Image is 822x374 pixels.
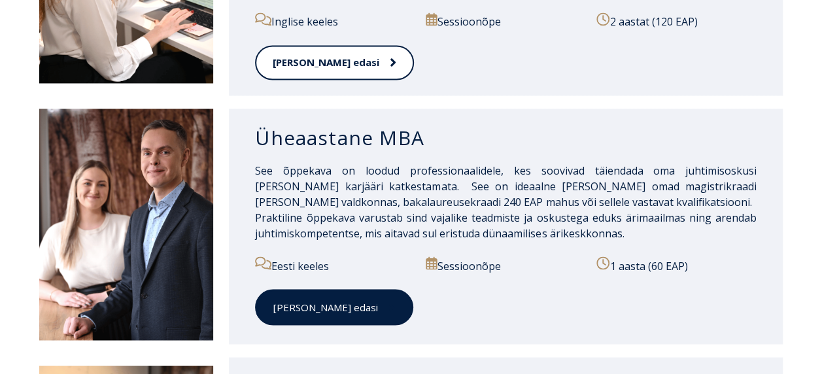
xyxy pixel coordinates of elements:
p: Sessioonõpe [426,12,586,29]
a: [PERSON_NAME] edasi [255,289,413,325]
span: See õppekava on loodud professionaalidele, kes soovivad täiendada oma juhtimisoskusi [PERSON_NAME... [255,163,757,209]
img: DSC_1995 [39,109,213,341]
a: [PERSON_NAME] edasi [255,45,414,80]
p: 1 aasta (60 EAP) [596,256,757,273]
span: Praktiline õppekava varustab sind vajalike teadmiste ja oskustega eduks ärimaailmas ning arendab ... [255,210,757,240]
p: Sessioonõpe [426,256,586,273]
h3: Üheaastane MBA [255,125,757,150]
p: 2 aastat (120 EAP) [596,12,757,29]
p: Eesti keeles [255,256,415,273]
p: Inglise keeles [255,12,415,29]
